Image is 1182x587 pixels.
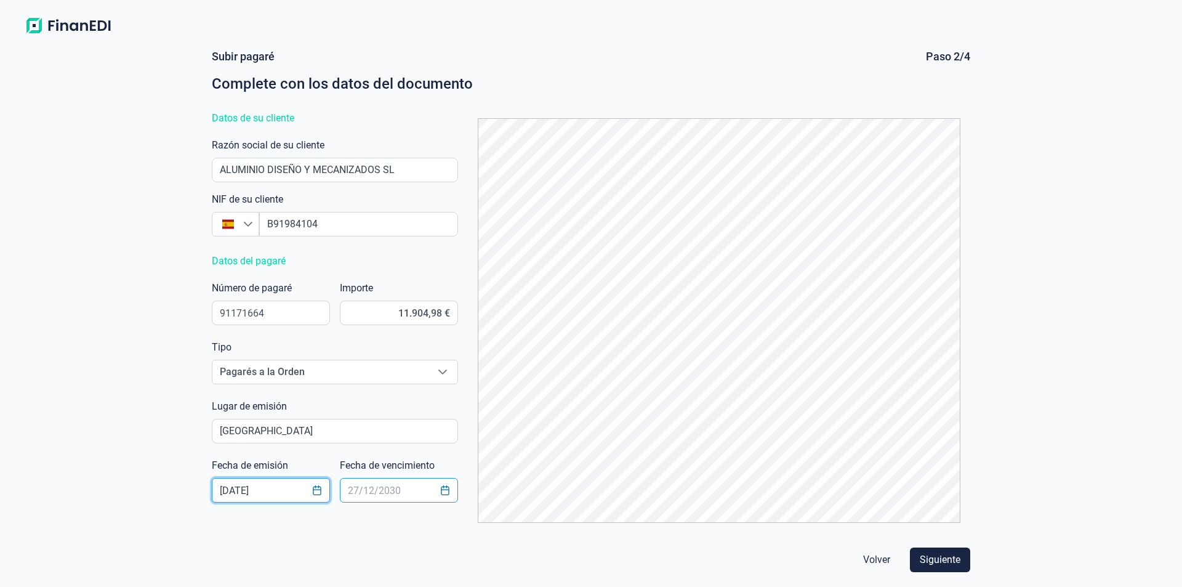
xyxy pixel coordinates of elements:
[212,301,330,325] input: 97206102
[243,213,259,236] div: Busque un NIF
[212,158,458,182] input: Busque un librador
[212,192,283,207] label: NIF de su cliente
[428,360,457,384] div: Seleccione una opción
[212,458,288,473] label: Fecha de emisión
[853,548,900,572] button: Volver
[920,553,960,567] span: Siguiente
[212,399,287,414] label: Lugar de emisión
[212,74,970,94] div: Complete con los datos del documento
[222,218,234,230] img: ES
[212,340,231,355] label: Tipo
[259,212,458,237] input: Busque un NIF
[212,138,324,153] label: Razón social de su cliente
[305,479,329,501] button: Choose Date
[212,360,428,384] span: Pagarés a la Orden
[433,479,457,501] button: Choose Date
[20,15,117,37] img: Logo de aplicación
[212,478,330,503] input: 24/12/2024
[926,49,970,64] div: Paso 2/4
[212,108,458,128] div: Datos de su cliente
[212,419,458,443] input: Busque una población
[340,478,458,503] input: 27/12/2030
[340,458,435,473] label: Fecha de vencimiento
[212,49,275,64] div: Subir pagaré
[340,281,373,296] label: Importe
[478,118,960,523] img: PDF Viewer
[212,281,292,296] label: Número de pagaré
[340,301,458,325] input: 0,00€
[863,553,890,567] span: Volver
[212,251,458,271] div: Datos del pagaré
[910,548,970,572] button: Siguiente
